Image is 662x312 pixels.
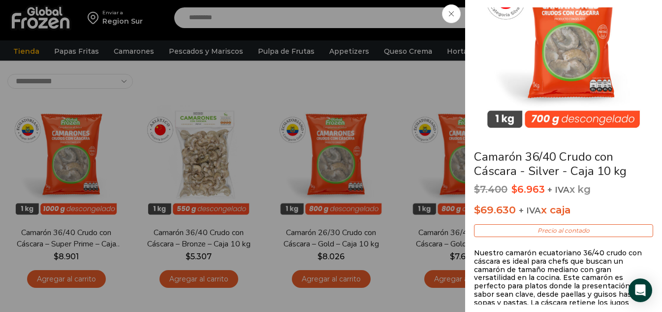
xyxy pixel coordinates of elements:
[474,183,507,195] bdi: 7.400
[474,184,653,196] p: x kg
[474,202,653,218] p: x caja
[519,206,541,215] span: + IVA
[474,149,627,179] a: Camarón 36/40 Crudo con Cáscara - Silver - Caja 10 kg
[547,185,569,195] span: + IVA
[474,204,480,216] span: $
[474,224,653,237] p: Precio al contado
[511,183,545,195] bdi: 6.963
[474,183,480,195] span: $
[629,278,652,302] div: Open Intercom Messenger
[511,183,517,195] span: $
[474,204,516,216] bdi: 69.630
